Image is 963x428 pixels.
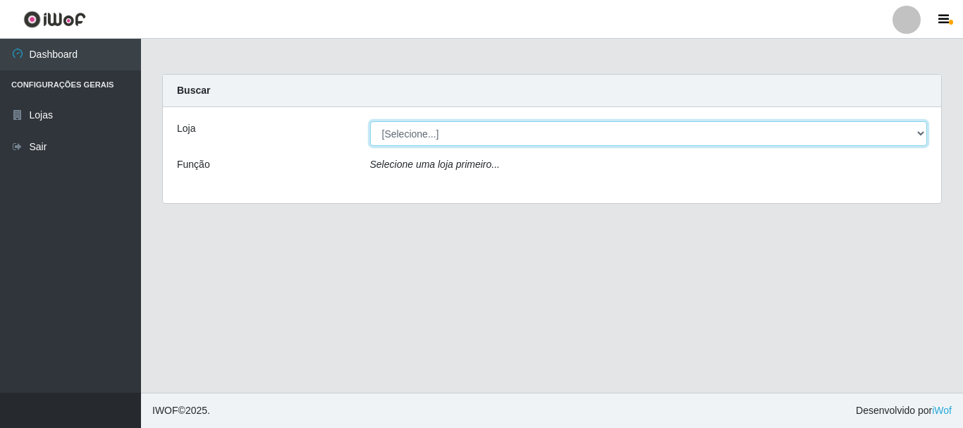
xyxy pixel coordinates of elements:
[177,121,195,136] label: Loja
[856,403,952,418] span: Desenvolvido por
[152,405,178,416] span: IWOF
[370,159,500,170] i: Selecione uma loja primeiro...
[23,11,86,28] img: CoreUI Logo
[152,403,210,418] span: © 2025 .
[177,157,210,172] label: Função
[177,85,210,96] strong: Buscar
[932,405,952,416] a: iWof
